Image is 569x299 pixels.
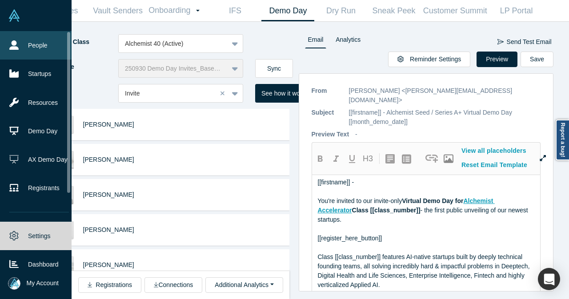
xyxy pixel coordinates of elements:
[477,52,517,67] button: Preview
[83,156,134,163] a: [PERSON_NAME]
[457,143,532,159] button: View all placeholders
[83,121,134,128] a: [PERSON_NAME]
[90,0,145,21] a: Vault Senders
[333,34,364,48] a: Analytics
[457,157,533,173] button: Reset Email Template
[44,34,118,50] label: Demoing Class
[8,277,59,290] button: My Account
[8,277,20,290] img: Mia Scott's Account
[355,130,357,139] p: -
[497,34,552,50] button: Send Test Email
[367,0,420,21] a: Sneak Peek
[145,0,208,21] a: Onboarding
[318,179,354,186] span: [[firstname]] -
[318,207,530,223] span: - the first public unveiling of our newest startups.
[83,226,134,233] a: [PERSON_NAME]
[144,277,202,293] button: Connections
[420,0,490,21] a: Customer Summit
[312,86,343,105] p: From
[27,279,59,288] span: My Account
[352,207,421,214] span: Class [[class_number]]
[490,0,543,21] a: LP Portal
[255,59,293,78] button: Sync
[261,0,314,21] a: Demo Day
[521,52,553,67] button: Save
[44,59,118,75] label: List Name
[399,151,415,166] button: create uolbg-list-item
[556,120,569,160] a: Report a bug!
[388,52,470,67] button: Reminder Settings
[312,108,343,127] p: Subject
[78,277,141,293] button: Registrations
[318,253,532,288] span: Class [[class_number]] features AI-native startups built by deeply technical founding teams, all ...
[8,9,20,22] img: Alchemist Vault Logo
[360,151,376,166] button: H3
[312,130,349,139] p: Preview Text
[83,191,134,198] a: [PERSON_NAME]
[205,277,283,293] button: Additional Analytics
[83,261,134,268] a: [PERSON_NAME]
[402,197,463,204] span: Virtual Demo Day for
[318,235,382,242] span: [[register_here_button]]
[305,34,327,48] a: Email
[349,86,541,105] p: [PERSON_NAME] <[PERSON_NAME][EMAIL_ADDRESS][DOMAIN_NAME]>
[349,108,541,127] p: [[firstname]] - Alchemist Seed / Series A+ Virtual Demo Day [[month_demo_date]]
[44,84,118,100] label: Template
[208,0,261,21] a: IFS
[318,197,402,204] span: You're invited to our invite-only
[255,84,315,103] button: See how it works
[314,0,367,21] a: Dry Run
